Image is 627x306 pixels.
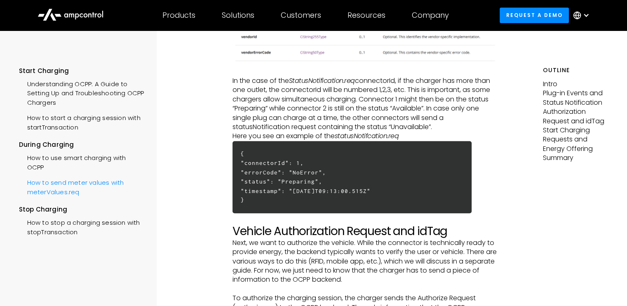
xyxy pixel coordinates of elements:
div: Products [162,11,195,20]
p: ‍ [232,67,498,76]
a: How to stop a charging session with stopTransaction [19,214,144,239]
h5: Outline [543,66,608,75]
p: Intro [543,80,608,89]
p: Plug-in Events and Status Notification [543,89,608,107]
a: Understanding OCPP: A Guide to Setting Up and Troubleshooting OCPP Chargers [19,75,144,109]
div: During Charging [19,140,144,149]
em: statusNotifcation.req [335,131,399,141]
p: Here you see an example of the ‍ [232,132,498,141]
p: Authorization Request and idTag [543,107,608,126]
a: How to use smart charging with OCPP [19,149,144,174]
p: ‍ [232,215,498,224]
div: Resources [348,11,385,20]
div: Stop Charging [19,205,144,214]
p: ‍ [232,285,498,294]
a: How to send meter values with meterValues.req [19,174,144,199]
em: StatusNotification.req [289,76,355,85]
div: Customers [281,11,321,20]
div: Solutions [222,11,254,20]
h6: { "connectorId": 1, "errorCode": "NoError", "status": "Preparing", "timestamp": "[DATE]T09:13:00.... [232,141,472,213]
div: Company [412,11,449,20]
p: Next, we want to authorize the vehicle. While the connector is technically ready to provide energ... [232,238,498,285]
a: How to start a charging session with startTransaction [19,109,144,134]
div: Start Charging [19,66,144,75]
p: Start Charging Requests and Energy Offering [543,126,608,153]
p: In the case of the connectorId, if the charger has more than one outlet, the connectorId will be ... [232,76,498,132]
a: Request a demo [500,7,569,23]
h2: Vehicle Authorization Request and idTag [232,224,498,238]
p: Summary [543,153,608,162]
